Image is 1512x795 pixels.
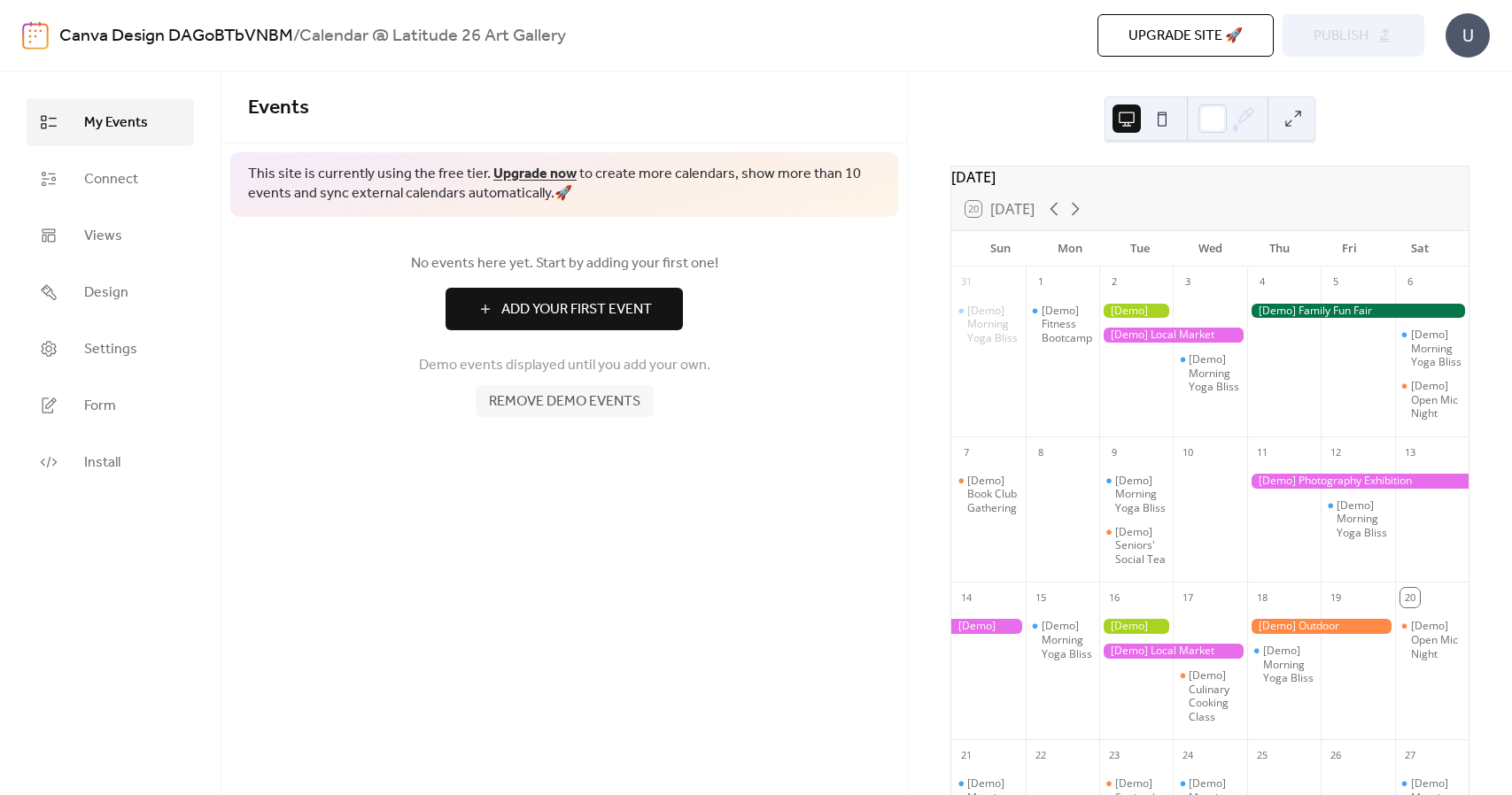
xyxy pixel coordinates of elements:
[84,112,148,134] span: My Events
[957,273,976,292] div: 31
[84,169,138,190] span: Connect
[1400,443,1420,462] div: 13
[1400,273,1420,292] div: 6
[1031,745,1051,765] div: 22
[27,438,194,486] a: Install
[1337,498,1387,540] div: [Demo] Morning Yoga Bliss
[951,619,1025,634] div: [Demo] Photography Exhibition
[957,443,976,462] div: 7
[951,166,1469,188] div: [DATE]
[1099,304,1173,319] div: [Demo] Gardening Workshop
[1189,352,1239,394] div: [Demo] Morning Yoga Bliss
[1042,304,1092,345] div: [Demo] Fitness Bootcamp
[1189,668,1239,723] div: [Demo] Culinary Cooking Class
[1031,443,1051,462] div: 8
[419,355,710,376] span: Demo events displayed until you add your own.
[1105,231,1175,266] div: Tue
[1263,644,1314,685] div: [Demo] Morning Yoga Bliss
[1314,231,1384,266] div: Fri
[1321,498,1394,540] div: [Demo] Morning Yoga Bliss
[1411,328,1462,369] div: [Demo] Morning Yoga Bliss
[1105,588,1124,607] div: 16
[1247,474,1469,489] div: [Demo] Photography Exhibition
[1411,379,1462,421] div: [Demo] Open Mic Night
[1105,273,1124,292] div: 2
[967,304,1018,345] div: [Demo] Morning Yoga Bliss
[1252,443,1272,462] div: 11
[1411,619,1462,660] div: [Demo] Open Mic Night
[84,452,120,474] span: Install
[27,325,194,373] a: Settings
[1105,443,1124,462] div: 9
[1326,745,1345,765] div: 26
[1173,668,1246,723] div: [Demo] Culinary Cooking Class
[1178,588,1198,607] div: 17
[951,304,1025,345] div: [Demo] Morning Yoga Bliss
[27,268,194,316] a: Design
[501,299,652,320] span: Add Your First Event
[1326,273,1345,292] div: 5
[1245,231,1315,266] div: Thu
[1252,745,1272,765] div: 25
[1115,474,1166,515] div: [Demo] Morning Yoga Bliss
[493,160,577,188] a: Upgrade now
[957,745,976,765] div: 21
[1384,231,1454,266] div: Sat
[965,231,1035,266] div: Sun
[1175,231,1245,266] div: Wed
[1400,588,1420,607] div: 20
[1099,525,1173,567] div: [Demo] Seniors' Social Tea
[248,165,880,205] span: This site is currently using the free tier. to create more calendars, show more than 10 events an...
[1035,231,1105,266] div: Mon
[27,98,194,146] a: My Events
[489,391,640,413] span: Remove demo events
[1026,304,1099,345] div: [Demo] Fitness Bootcamp
[1173,352,1246,394] div: [Demo] Morning Yoga Bliss
[967,474,1018,515] div: [Demo] Book Club Gathering
[1395,619,1469,660] div: [Demo] Open Mic Night
[951,474,1025,515] div: [Demo] Book Club Gathering
[1099,644,1247,659] div: [Demo] Local Market
[1326,588,1345,607] div: 19
[1115,525,1166,567] div: [Demo] Seniors' Social Tea
[1026,619,1099,660] div: [Demo] Morning Yoga Bliss
[22,21,49,50] img: logo
[1031,273,1051,292] div: 1
[1042,619,1092,660] div: [Demo] Morning Yoga Bliss
[1031,588,1051,607] div: 15
[1099,328,1247,343] div: [Demo] Local Market
[84,226,122,247] span: Views
[446,288,683,330] button: Add Your First Event
[476,385,654,417] button: Remove demo events
[248,288,880,330] a: Add Your First Event
[1395,379,1469,421] div: [Demo] Open Mic Night
[1128,26,1243,47] span: Upgrade site 🚀
[1252,273,1272,292] div: 4
[1178,273,1198,292] div: 3
[248,89,309,127] span: Events
[1105,745,1124,765] div: 23
[1446,13,1490,58] div: U
[248,253,880,274] span: No events here yet. Start by adding your first one!
[299,19,566,53] b: Calendar @ Latitude 26 Art Gallery
[1178,745,1198,765] div: 24
[1099,474,1173,515] div: [Demo] Morning Yoga Bliss
[59,19,293,53] a: Canva Design DAGoBTbVNBM
[957,588,976,607] div: 14
[1247,619,1395,634] div: [Demo] Outdoor Adventure Day
[1097,14,1274,57] button: Upgrade site 🚀
[1252,588,1272,607] div: 18
[1395,328,1469,369] div: [Demo] Morning Yoga Bliss
[27,212,194,259] a: Views
[84,282,128,304] span: Design
[1247,644,1321,685] div: [Demo] Morning Yoga Bliss
[1178,443,1198,462] div: 10
[1326,443,1345,462] div: 12
[1400,745,1420,765] div: 27
[1099,619,1173,634] div: [Demo] Gardening Workshop
[84,339,137,360] span: Settings
[1247,304,1469,319] div: [Demo] Family Fun Fair
[84,396,116,417] span: Form
[27,382,194,429] a: Form
[27,155,194,203] a: Connect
